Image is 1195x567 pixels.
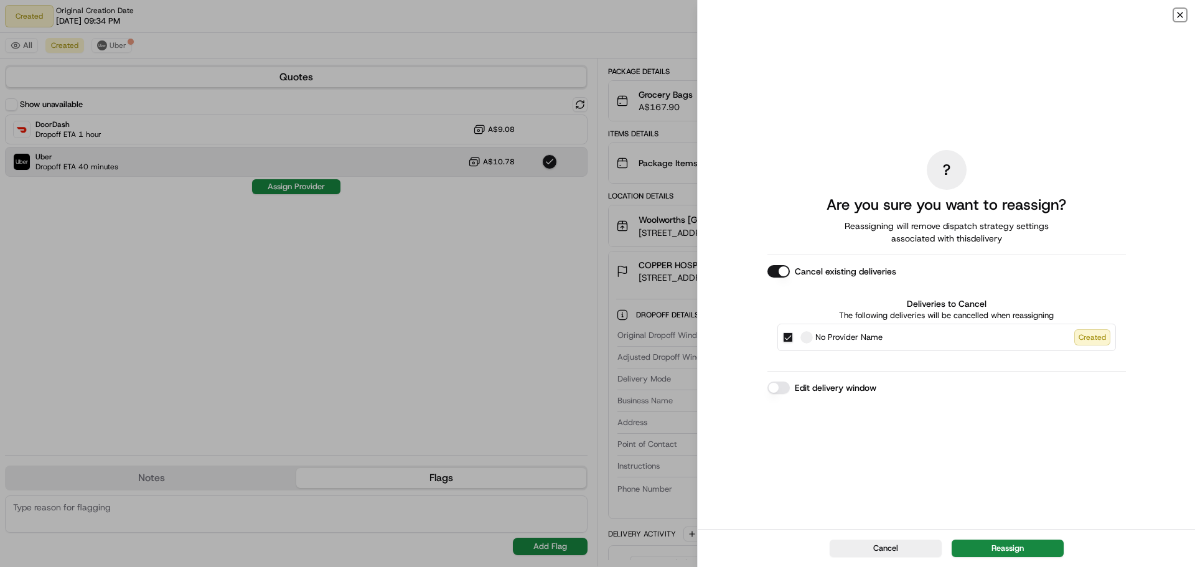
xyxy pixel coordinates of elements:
[830,540,942,557] button: Cancel
[952,540,1064,557] button: Reassign
[795,265,896,278] label: Cancel existing deliveries
[795,382,876,394] label: Edit delivery window
[927,150,967,190] div: ?
[815,331,883,344] span: No Provider Name
[827,220,1066,245] span: Reassigning will remove dispatch strategy settings associated with this delivery
[777,298,1116,310] label: Deliveries to Cancel
[827,195,1066,215] h2: Are you sure you want to reassign?
[777,310,1116,321] p: The following deliveries will be cancelled when reassigning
